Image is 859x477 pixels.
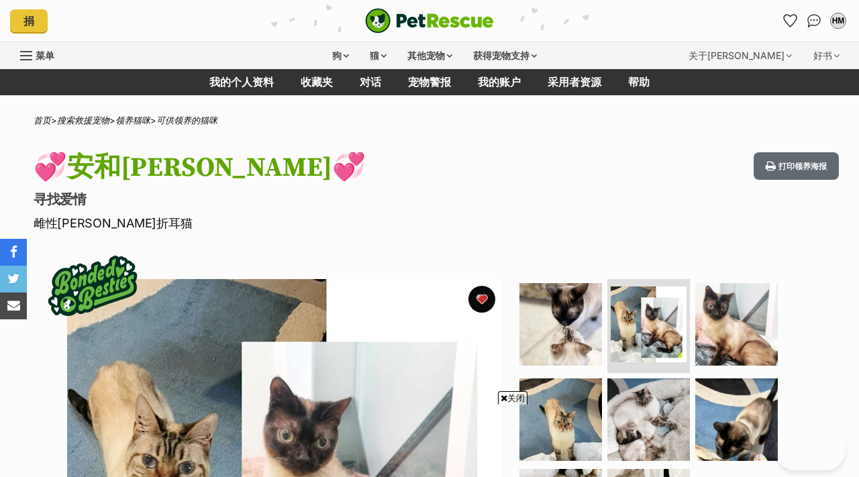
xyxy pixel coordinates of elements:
[57,115,109,125] a: 搜索救援宠物
[813,50,832,61] font: 好书
[689,50,785,61] font: 关于[PERSON_NAME]
[332,50,342,61] font: 狗
[365,8,494,34] img: logo-cat-932fe2b9b8326f06289b0f2fb663e598f794de774fb13d1741a6617ecf9a85b4.svg
[109,115,115,125] font: >
[51,115,57,125] font: >
[150,115,156,125] font: >
[196,69,287,95] a: 我的个人资料
[468,286,495,313] button: 最喜欢的
[370,50,379,61] font: 猫
[34,115,51,125] a: 首页
[611,286,687,362] img: 💞Ann 和 Dean💞 的照片
[754,152,839,180] button: 打印领养海报
[778,162,827,171] font: 打印领养海报
[695,283,778,366] img: 💞Ann 和 Dean💞 的照片
[695,378,778,461] img: 💞Ann 和 Dean💞 的照片
[365,8,494,34] a: 宠物救援
[779,10,801,32] a: 收藏夹
[20,42,64,66] a: 菜单
[209,75,274,89] font: 我的个人资料
[408,75,451,89] font: 宠物警报
[34,216,192,230] font: 雌性[PERSON_NAME]折耳猫
[803,10,825,32] a: 对话
[507,392,525,403] font: 关闭
[185,410,674,470] iframe: Advertisement
[464,69,534,95] a: 我的账户
[36,50,54,61] font: 菜单
[23,14,34,28] font: 捐
[832,16,845,25] font: HM
[39,232,146,339] img: 亲密好友
[615,69,663,95] a: 帮助
[534,69,615,95] a: 采用者资源
[115,115,150,125] a: 领养猫咪
[473,50,529,61] font: 获得宠物支持
[34,151,366,184] font: 💞安和[PERSON_NAME]💞
[156,115,217,125] a: 可供领养的猫咪
[301,75,333,89] font: 收藏夹
[10,9,48,32] a: 捐
[519,378,602,461] img: 💞Ann 和 Dean💞 的照片
[628,75,650,89] font: 帮助
[779,10,849,32] ul: 帐户快速链接
[34,191,87,207] font: 寻找爱情
[287,69,346,95] a: 收藏夹
[827,10,849,32] button: 我的账户
[775,430,846,470] iframe: 求助童子军信标 - 开放
[346,69,395,95] a: 对话
[360,75,381,89] font: 对话
[519,283,602,366] img: 💞Ann 和 Dean💞 的照片
[807,14,821,28] img: chat-41dd97257d64d25036548639549fe6c8038ab92f7586957e7f3b1b290dea8141.svg
[548,75,601,89] font: 采用者资源
[395,69,464,95] a: 宠物警报
[607,378,690,461] img: 💞Ann 和 Dean💞 的照片
[407,50,445,61] font: 其他宠物
[478,75,521,89] font: 我的账户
